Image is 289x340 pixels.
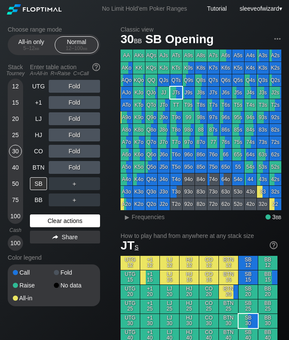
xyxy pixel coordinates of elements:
[13,295,54,301] div: All-in
[257,186,269,198] div: 33
[232,99,244,111] div: T5s
[258,256,277,270] div: BB 12
[9,112,22,125] div: 20
[30,70,100,76] div: A=All-in R=Raise C=Call
[121,136,133,148] div: A7o
[9,210,22,223] div: 100
[158,99,170,111] div: JTo
[133,136,145,148] div: K7o
[35,45,39,51] span: bb
[145,136,157,148] div: Q7o
[12,37,51,53] div: All-in only
[220,198,232,210] div: 62o
[258,299,277,314] div: BB 25
[239,256,258,270] div: SB 12
[121,124,133,136] div: A8o
[160,299,179,314] div: LJ 25
[199,256,218,270] div: CO 12
[219,285,238,299] div: BTN 20
[180,314,199,328] div: HJ 30
[160,314,179,328] div: LJ 30
[121,299,140,314] div: UTG 25
[30,145,47,158] div: CO
[160,285,179,299] div: LJ 20
[232,186,244,198] div: 53o
[195,87,207,99] div: J8s
[133,99,145,111] div: KTo
[134,35,142,45] span: bb
[220,87,232,99] div: J6s
[133,50,145,62] div: AKs
[8,251,100,264] div: Color legend
[170,173,182,185] div: T4o
[195,62,207,74] div: K8s
[121,198,133,210] div: A2o
[207,136,219,148] div: 77
[121,186,133,198] div: A3o
[180,285,199,299] div: HJ 20
[121,285,140,299] div: UTG 20
[265,214,281,220] div: 3
[145,186,157,198] div: Q3o
[160,256,179,270] div: LJ 12
[183,99,195,111] div: T9s
[132,214,165,220] span: Frequencies
[145,99,157,111] div: QTo
[257,87,269,99] div: J3s
[199,314,218,328] div: CO 30
[133,124,145,136] div: K8o
[30,129,47,141] div: HJ
[269,173,281,185] div: 42s
[257,111,269,123] div: 93s
[30,96,47,109] div: +1
[269,124,281,136] div: 82s
[170,74,182,86] div: QTs
[160,270,179,284] div: LJ 15
[207,5,227,12] a: Tutorial
[133,198,145,210] div: K2o
[170,99,182,111] div: TT
[183,173,195,185] div: 94o
[232,149,244,161] div: 65s
[207,62,219,74] div: K7s
[121,87,133,99] div: AJo
[245,136,257,148] div: 74s
[195,50,207,62] div: A8s
[49,177,100,190] div: ＋
[220,136,232,148] div: 76s
[13,45,49,51] div: 5 – 12
[121,239,139,252] span: JT
[220,111,232,123] div: 96s
[145,111,157,123] div: Q9o
[30,60,100,80] div: Enter table action
[121,212,133,222] div: ▸
[232,124,244,136] div: 85s
[49,161,100,174] div: Fold
[49,96,100,109] div: Fold
[207,161,219,173] div: 75o
[183,50,195,62] div: A9s
[170,87,182,99] div: JTs
[199,270,218,284] div: CO 15
[158,173,170,185] div: J4o
[145,124,157,136] div: Q8o
[258,314,277,328] div: BB 30
[121,173,133,185] div: A4o
[30,214,100,227] div: Clear actions
[239,270,258,284] div: SB 15
[195,186,207,198] div: 83o
[195,161,207,173] div: 85o
[121,50,133,62] div: AA
[133,87,145,99] div: KJo
[170,161,182,173] div: T5o
[232,74,244,86] div: Q5s
[245,186,257,198] div: 43o
[145,161,157,173] div: Q5o
[245,149,257,161] div: 64s
[145,173,157,185] div: Q4o
[49,112,100,125] div: Fold
[121,26,281,33] h2: Classic view
[158,62,170,74] div: KJs
[220,149,232,161] div: 66
[239,5,279,12] span: sleeveofwizard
